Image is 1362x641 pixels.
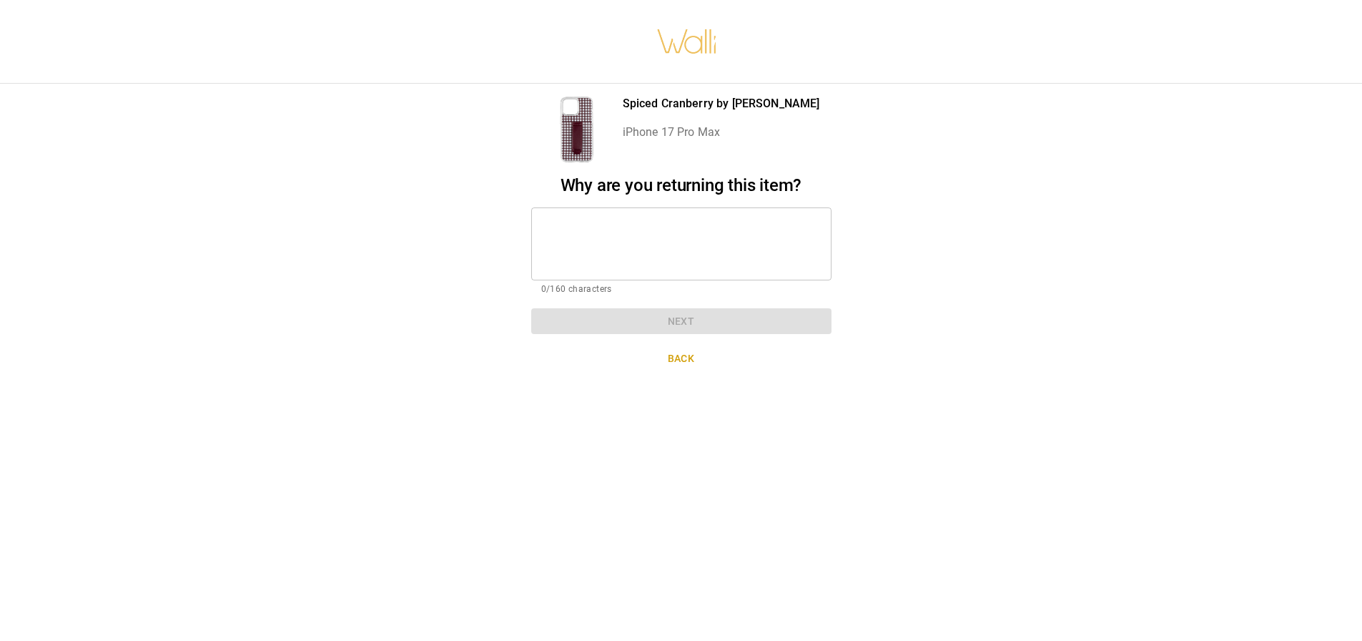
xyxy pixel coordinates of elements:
[623,95,820,112] p: Spiced Cranberry by [PERSON_NAME]
[531,175,831,196] h2: Why are you returning this item?
[623,124,820,141] p: iPhone 17 Pro Max
[656,11,718,72] img: walli-inc.myshopify.com
[531,346,831,372] button: Back
[541,283,821,297] p: 0/160 characters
